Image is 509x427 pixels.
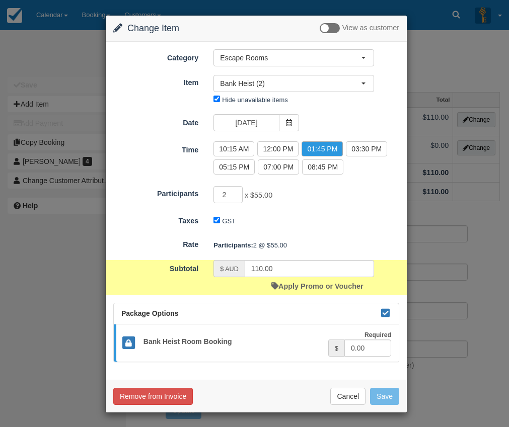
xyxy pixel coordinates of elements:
[114,324,399,362] a: Bank Heist Room Booking Required $
[220,266,238,273] small: $ AUD
[245,192,272,200] span: x $55.00
[106,114,206,128] label: Date
[342,24,399,32] span: View as customer
[106,49,206,63] label: Category
[213,49,374,66] button: Escape Rooms
[257,141,299,156] label: 12:00 PM
[113,388,193,405] button: Remove from Invoice
[127,23,179,33] span: Change Item
[213,159,255,175] label: 05:15 PM
[365,331,391,338] strong: Required
[222,96,287,104] label: Hide unavailable items
[213,241,253,249] strong: Participants
[206,237,407,253] div: 2 @ $55.00
[335,345,338,352] small: $
[213,141,254,156] label: 10:15 AM
[271,282,363,290] a: Apply Promo or Voucher
[302,159,343,175] label: 08:45 PM
[106,74,206,88] label: Item
[370,388,399,405] button: Save
[136,338,328,346] h5: Bank Heist Room Booking
[258,159,299,175] label: 07:00 PM
[106,141,206,155] label: Time
[330,388,366,405] button: Cancel
[121,309,179,317] span: Package Options
[302,141,343,156] label: 01:45 PM
[213,75,374,92] button: Bank Heist (2)
[213,186,243,203] input: Participants
[220,53,361,63] span: Escape Rooms
[106,185,206,199] label: Participants
[106,236,206,250] label: Rate
[222,217,236,225] label: GST
[220,78,361,89] span: Bank Heist (2)
[106,212,206,226] label: Taxes
[346,141,387,156] label: 03:30 PM
[106,260,206,274] label: Subtotal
